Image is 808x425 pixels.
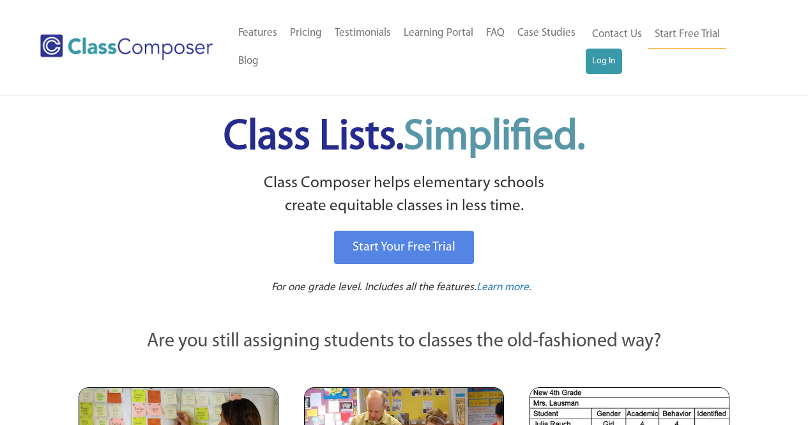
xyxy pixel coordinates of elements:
[271,282,476,293] span: For one grade level. Includes all the features.
[353,241,455,254] span: Start Your Free Trial
[586,20,758,74] nav: Header Menu
[586,20,648,49] a: Contact Us
[224,117,585,158] span: Class Lists.
[476,282,531,293] span: Learn more.
[334,231,474,264] a: Start Your Free Trial
[511,19,582,47] a: Case Studies
[77,172,732,219] p: Class Composer helps elementary schools create equitable classes in less time.
[476,280,531,296] a: Learn more.
[40,35,213,60] img: Class Composer
[328,19,397,47] a: Testimonials
[397,19,480,47] a: Learning Portal
[79,328,730,356] p: Are you still assigning students to classes the old-fashioned way?
[404,117,585,158] span: Simplified.
[648,20,726,49] a: Start Free Trial
[284,19,328,47] a: Pricing
[586,49,622,74] a: Log In
[480,19,511,47] a: FAQ
[232,19,284,47] a: Features
[232,47,265,75] a: Blog
[232,19,586,75] nav: Header Menu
